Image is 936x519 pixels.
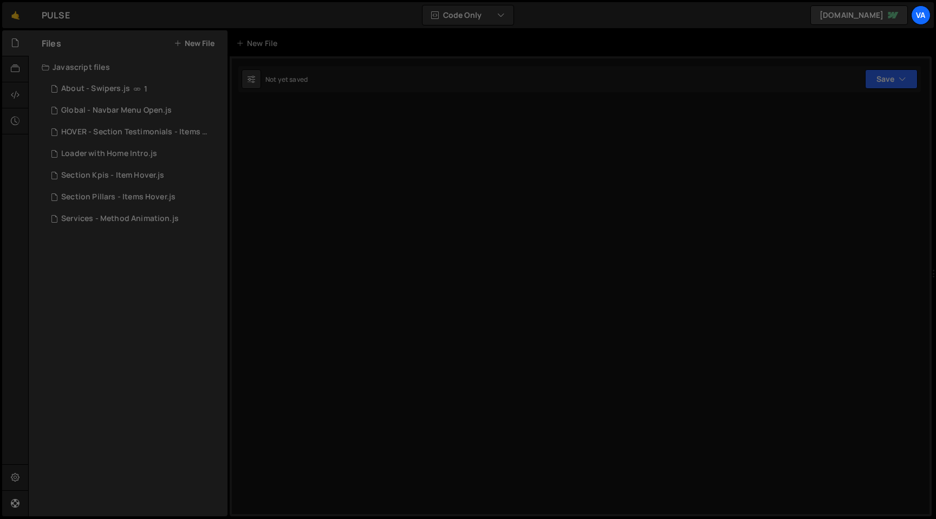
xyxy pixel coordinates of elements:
button: Code Only [422,5,513,25]
div: Not yet saved [265,75,308,84]
div: New File [236,38,282,49]
div: Services - Method Animation.js [61,214,179,224]
div: 16253/45325.js [42,121,231,143]
div: 16253/44485.js [42,165,227,186]
button: New File [174,39,214,48]
div: 16253/44426.js [42,100,227,121]
button: Save [865,69,918,89]
div: About - Swipers.js [61,84,130,94]
span: 1 [144,85,147,93]
div: HOVER - Section Testimonials - Items Hover.js [61,127,211,137]
h2: Files [42,37,61,49]
a: [DOMAIN_NAME] [810,5,908,25]
div: Section Kpis - Item Hover.js [61,171,164,180]
div: Javascript files [29,56,227,78]
div: 16253/45227.js [42,143,227,165]
a: Va [911,5,931,25]
div: 16253/44878.js [42,208,227,230]
div: Section Pillars - Items Hover.js [61,192,175,202]
div: Global - Navbar Menu Open.js [61,106,172,115]
a: 🤙 [2,2,29,28]
div: Loader with Home Intro.js [61,149,157,159]
div: 16253/43838.js [42,78,227,100]
div: PULSE [42,9,70,22]
div: 16253/44429.js [42,186,227,208]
